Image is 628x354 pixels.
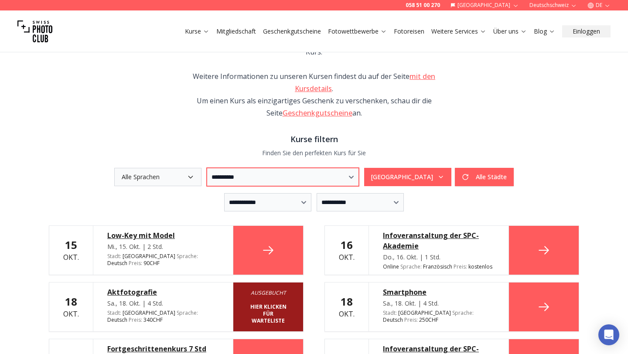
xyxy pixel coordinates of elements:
[107,230,219,241] a: Low-Key mit Model
[383,253,495,262] div: Do., 16. Okt. | 1 Std.
[530,25,559,37] button: Blog
[383,299,495,308] div: Sa., 18. Okt. | 4 Std.
[185,27,209,36] a: Kurse
[107,260,127,267] span: Deutsch
[107,310,219,323] div: [GEOGRAPHIC_DATA] 340 CHF
[598,324,619,345] div: Open Intercom Messenger
[428,25,490,37] button: Weitere Services
[65,294,77,309] b: 18
[383,230,495,251] a: Infoveranstaltung der SPC-Akademie
[107,299,219,308] div: Sa., 18. Okt. | 4 Std.
[177,309,198,317] span: Sprache :
[341,294,353,309] b: 18
[107,242,219,251] div: Mi., 15. Okt. | 2 Std.
[259,25,324,37] button: Geschenkgutscheine
[263,27,321,36] a: Geschenkgutscheine
[213,25,259,37] button: Mitgliedschaft
[383,310,495,323] div: [GEOGRAPHIC_DATA] 250 CHF
[328,27,387,36] a: Fotowettbewerbe
[383,263,495,270] div: Online kostenlos
[63,295,79,319] div: Okt.
[339,238,355,262] div: Okt.
[181,25,213,37] button: Kurse
[406,2,440,9] a: 058 51 00 270
[107,287,219,297] a: Aktfotografie
[17,14,52,49] img: Swiss photo club
[129,316,142,323] span: Preis :
[188,70,440,119] div: Weitere Informationen zu unseren Kursen findest du auf der Seite . Um einen Kurs als einzigartige...
[490,25,530,37] button: Über uns
[562,25,611,37] button: Einloggen
[247,289,289,296] i: Ausgebucht
[339,295,355,319] div: Okt.
[49,133,579,145] h3: Kurse filtern
[107,344,219,354] a: Fortgeschrittenenkurs 7 Std
[233,283,303,331] a: Ausgebucht Hier klicken für Warteliste
[394,27,424,36] a: Fotoreisen
[383,317,403,323] span: Deutsch
[423,263,452,270] span: Französisch
[454,263,467,270] span: Preis :
[383,309,397,317] span: Stadt :
[455,168,514,186] button: Alle Städte
[49,149,579,157] p: Finden Sie den perfekten Kurs für Sie
[400,263,422,270] span: Sprache :
[216,27,256,36] a: Mitgliedschaft
[452,309,474,317] span: Sprache :
[107,252,121,260] span: Stadt :
[65,238,77,252] b: 15
[364,168,451,186] button: [GEOGRAPHIC_DATA]
[177,252,198,260] span: Sprache :
[63,238,79,262] div: Okt.
[383,287,495,297] a: Smartphone
[129,259,142,267] span: Preis :
[283,108,352,118] a: Geschenkgutscheine
[324,25,390,37] button: Fotowettbewerbe
[107,309,121,317] span: Stadt :
[107,317,127,323] span: Deutsch
[390,25,428,37] button: Fotoreisen
[404,316,418,323] span: Preis :
[107,253,219,267] div: [GEOGRAPHIC_DATA] 90 CHF
[534,27,555,36] a: Blog
[431,27,486,36] a: Weitere Services
[493,27,527,36] a: Über uns
[247,303,289,324] b: Hier klicken für Warteliste
[114,168,201,186] button: Alle Sprachen
[341,238,353,252] b: 16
